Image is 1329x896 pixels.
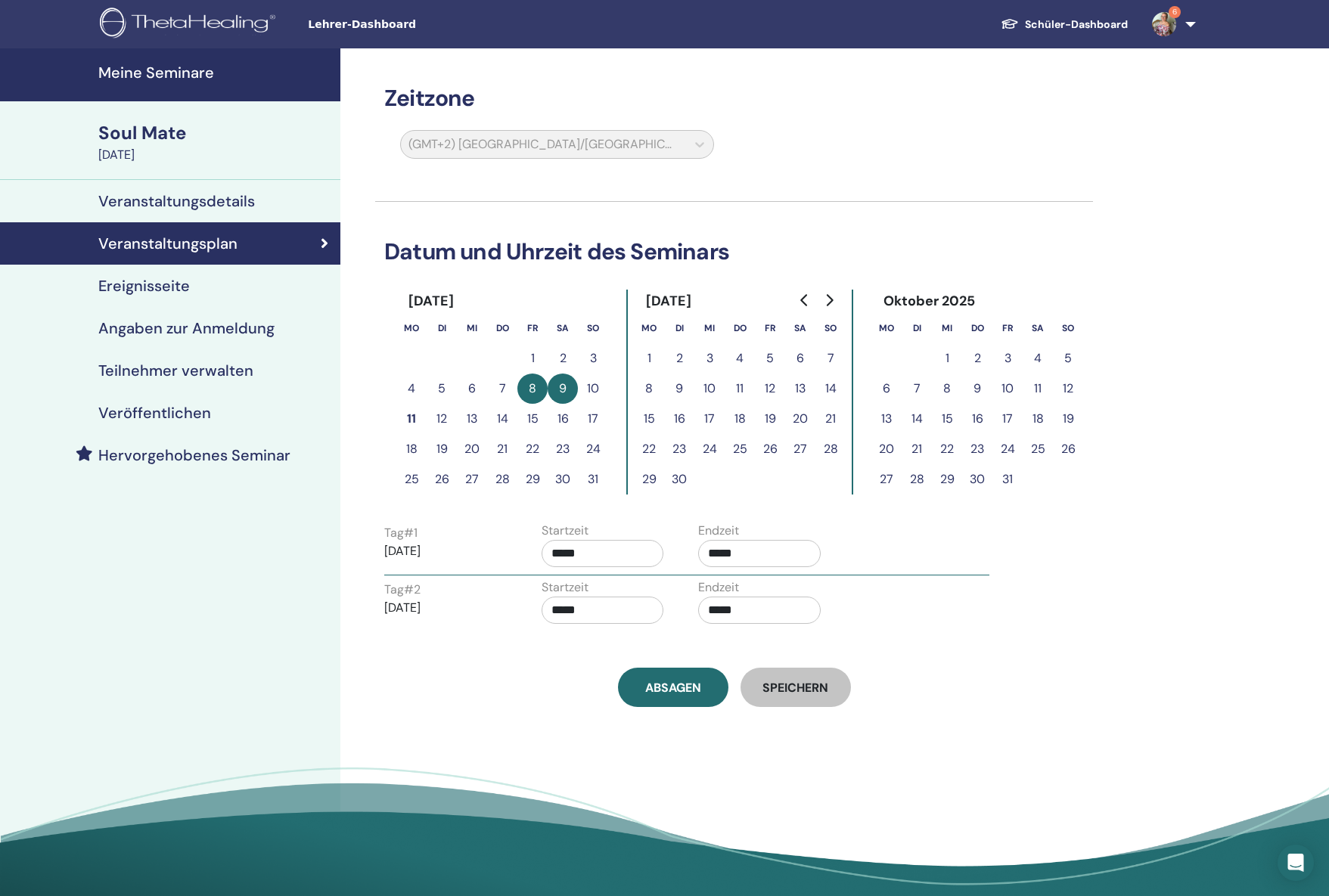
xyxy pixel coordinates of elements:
button: 7 [815,343,846,374]
button: 19 [427,434,457,464]
th: Dienstag [902,313,932,343]
button: 1 [932,343,962,374]
label: Endzeit [698,522,739,540]
button: Go to previous month [793,285,817,315]
button: 11 [1023,374,1053,404]
label: Startzeit [542,522,588,540]
button: 11 [725,374,755,404]
button: 8 [634,374,664,404]
button: 1 [634,343,664,374]
button: 7 [487,374,517,404]
button: 30 [962,464,992,495]
th: Samstag [1023,313,1053,343]
button: 10 [694,374,725,404]
th: Montag [871,313,902,343]
button: 18 [1023,404,1053,434]
button: 21 [487,434,517,464]
span: Lehrer-Dashboard [308,17,535,33]
button: 14 [815,374,846,404]
button: 26 [755,434,785,464]
button: 27 [457,464,487,495]
button: 17 [694,404,725,434]
th: Sonntag [1053,313,1083,343]
th: Donnerstag [725,313,755,343]
h4: Teilnehmer verwalten [98,361,253,380]
button: 2 [548,343,578,374]
th: Samstag [548,313,578,343]
button: 15 [634,404,664,434]
button: 30 [664,464,694,495]
button: 20 [785,404,815,434]
button: 4 [1023,343,1053,374]
button: 2 [664,343,694,374]
button: 16 [664,404,694,434]
h3: Datum und Uhrzeit des Seminars [375,238,1093,265]
button: 28 [487,464,517,495]
label: Tag # 1 [384,524,418,542]
th: Freitag [517,313,548,343]
a: Soul Mate[DATE] [89,120,340,164]
div: [DATE] [634,290,704,313]
button: 6 [457,374,487,404]
button: 11 [396,404,427,434]
div: Open Intercom Messenger [1278,845,1314,881]
button: 22 [932,434,962,464]
button: 19 [755,404,785,434]
th: Sonntag [815,313,846,343]
button: 23 [962,434,992,464]
button: 17 [578,404,608,434]
h4: Veröffentlichen [98,404,211,422]
button: Speichern [741,668,851,707]
button: 25 [396,464,427,495]
button: 8 [932,374,962,404]
button: 31 [992,464,1023,495]
a: Schüler-Dashboard [989,11,1140,39]
button: 12 [755,374,785,404]
button: 20 [457,434,487,464]
img: logo.png [100,8,281,42]
button: 26 [427,464,457,495]
th: Freitag [992,313,1023,343]
button: 21 [815,404,846,434]
button: 4 [725,343,755,374]
button: 25 [725,434,755,464]
div: [DATE] [98,146,331,164]
button: 3 [578,343,608,374]
h4: Meine Seminare [98,64,331,82]
button: 27 [785,434,815,464]
button: 23 [664,434,694,464]
th: Dienstag [427,313,457,343]
div: [DATE] [396,290,467,313]
div: Soul Mate [98,120,331,146]
button: 5 [1053,343,1083,374]
button: 13 [457,404,487,434]
button: 28 [902,464,932,495]
button: 25 [1023,434,1053,464]
div: Oktober 2025 [871,290,988,313]
button: 24 [578,434,608,464]
th: Montag [396,313,427,343]
button: 17 [992,404,1023,434]
th: Dienstag [664,313,694,343]
button: 18 [396,434,427,464]
th: Mittwoch [694,313,725,343]
button: 13 [785,374,815,404]
button: 9 [962,374,992,404]
th: Donnerstag [962,313,992,343]
label: Endzeit [698,578,739,597]
button: 9 [548,374,578,404]
label: Startzeit [542,578,588,597]
a: Absagen [618,668,728,707]
p: [DATE] [384,599,507,617]
button: 1 [517,343,548,374]
button: 30 [548,464,578,495]
button: 29 [517,464,548,495]
button: 6 [785,343,815,374]
button: 14 [487,404,517,434]
button: 3 [992,343,1023,374]
h3: Zeitzone [375,85,1093,112]
th: Donnerstag [487,313,517,343]
img: graduation-cap-white.svg [1001,17,1019,30]
button: 15 [932,404,962,434]
button: Go to next month [817,285,841,315]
